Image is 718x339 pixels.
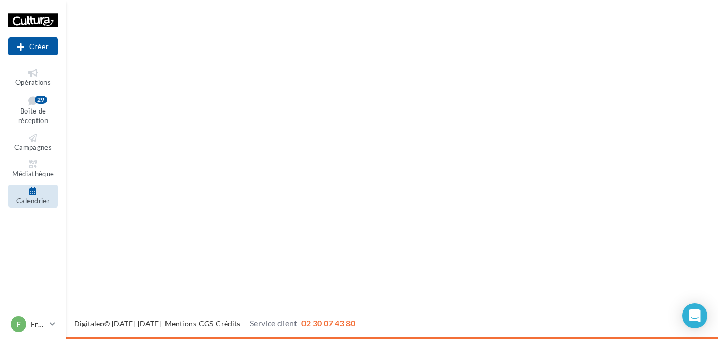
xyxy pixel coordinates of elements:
p: Frouard [31,319,45,329]
div: Open Intercom Messenger [682,303,707,328]
span: Campagnes [14,143,52,152]
div: 29 [35,96,47,104]
span: Calendrier [16,196,50,205]
a: Opérations [8,67,58,89]
a: Mentions [165,319,196,328]
a: Boîte de réception29 [8,93,58,127]
span: F [16,319,21,329]
div: Nouvelle campagne [8,37,58,55]
span: 02 30 07 43 80 [301,318,355,328]
button: Créer [8,37,58,55]
a: Digitaleo [74,319,104,328]
a: Médiathèque [8,158,58,181]
span: Opérations [15,78,51,87]
a: F Frouard [8,314,58,334]
a: CGS [199,319,213,328]
span: Médiathèque [12,170,54,178]
a: Crédits [216,319,240,328]
a: Calendrier [8,185,58,208]
span: Boîte de réception [18,107,48,125]
span: Service client [250,318,297,328]
a: Campagnes [8,131,58,154]
span: © [DATE]-[DATE] - - - [74,319,355,328]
